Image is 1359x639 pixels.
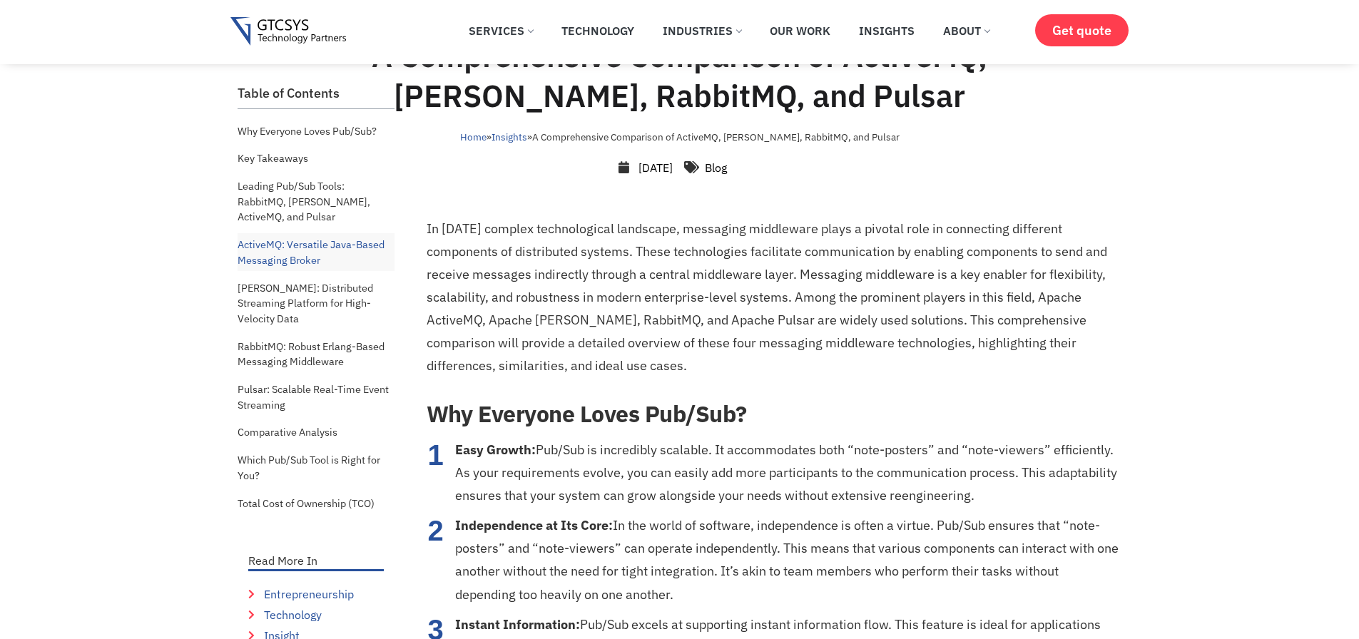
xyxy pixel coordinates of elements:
[238,335,395,373] a: RabbitMQ: Robust Erlang-Based Messaging Middleware
[238,449,395,486] a: Which Pub/Sub Tool is Right for You?
[460,131,900,143] span: » »
[1035,14,1129,46] a: Get quote
[1052,23,1111,38] span: Get quote
[532,131,900,143] span: A Comprehensive Comparison of ActiveMQ, [PERSON_NAME], RabbitMQ, and Pulsar
[238,120,377,143] a: Why Everyone Loves Pub/Sub?
[238,277,395,330] a: [PERSON_NAME]: Distributed Streaming Platform for High-Velocity Data
[759,15,841,46] a: Our Work
[238,233,395,271] a: ActiveMQ: Versatile Java-Based Messaging Broker
[248,555,384,566] p: Read More In
[848,15,925,46] a: Insights
[492,131,527,143] a: Insights
[275,36,1084,116] h1: A Comprehensive Comparison of ActiveMQ, [PERSON_NAME], RabbitMQ, and Pulsar
[230,17,347,46] img: Gtcsys logo
[260,586,354,603] span: Entrepreneurship
[238,378,395,416] a: Pulsar: Scalable Real-Time Event Streaming
[427,399,747,429] strong: Why Everyone Loves Pub/Sub?
[638,160,673,175] time: [DATE]
[705,160,727,175] a: Blog
[238,147,308,170] a: Key Takeaways
[460,131,487,143] a: Home
[1271,550,1359,618] iframe: chat widget
[238,492,375,515] a: Total Cost of Ownership (TCO)
[455,441,536,458] strong: Easy Growth:
[932,15,1000,46] a: About
[458,15,544,46] a: Services
[455,616,580,633] strong: Instant Information:
[248,606,384,623] a: Technology
[238,421,337,444] a: Comparative Analysis
[652,15,752,46] a: Industries
[260,606,322,623] span: Technology
[238,175,395,228] a: Leading Pub/Sub Tools: RabbitMQ, [PERSON_NAME], ActiveMQ, and Pulsar
[248,586,384,603] a: Entrepreneurship
[455,517,613,533] strong: Independence at Its Core:
[427,218,1119,377] p: In [DATE] complex technological landscape, messaging middleware plays a pivotal role in connectin...
[455,439,1119,507] li: Pub/Sub is incredibly scalable. It accommodates both “note-posters” and “note-viewers” efficientl...
[238,86,395,101] h2: Table of Contents
[551,15,645,46] a: Technology
[455,514,1119,605] li: In the world of software, independence is often a virtue. Pub/Sub ensures that “note-posters” and...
